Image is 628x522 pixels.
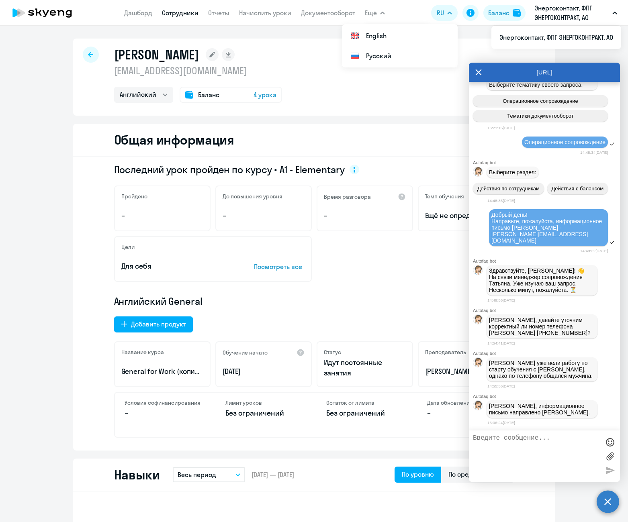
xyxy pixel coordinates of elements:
p: – [121,210,203,221]
img: bot avatar [473,265,483,277]
a: Дашборд [124,9,152,17]
img: balance [513,9,521,17]
p: [PERSON_NAME] уже вели работу по старту обучения с [PERSON_NAME], однако по телефону общался мужч... [489,360,595,379]
button: Весь период [173,467,245,482]
p: Посмотреть все [254,262,305,271]
p: Весь период [178,470,216,479]
img: English [350,31,360,41]
div: Autofaq bot [473,394,620,399]
time: 14:48:35[DATE] [487,198,515,203]
p: Без ограничений [225,408,302,418]
span: Операционное сопровождение [503,98,578,104]
span: Ещё не определён [425,210,507,221]
time: 14:48:34[DATE] [580,150,608,155]
a: Сотрудники [162,9,198,17]
h5: Название курса [121,349,164,356]
a: Начислить уроки [239,9,291,17]
p: General for Work (копия General) [121,366,203,377]
h5: Цели [121,243,135,251]
img: Русский [350,51,360,61]
time: 14:49:22[DATE] [580,249,608,253]
h2: Навыки [114,467,160,483]
span: Добрый день! Направьте, пожалуйста, информационное письмо [PERSON_NAME] - [PERSON_NAME][EMAIL_ADD... [491,212,603,244]
div: По уровню [402,469,434,479]
button: Энергоконтакт, ФПГ ЭНЕРГОКОНТРАКТ, АО [530,3,621,22]
p: [DATE] [223,366,305,377]
span: [DATE] — [DATE] [252,470,294,479]
h4: Остаток от лимита [326,399,403,406]
label: Лимит 10 файлов [604,450,616,462]
span: Баланс [198,90,219,100]
button: Действия с балансом [547,183,608,194]
h4: Дата обновления лимита [427,399,504,406]
h1: [PERSON_NAME] [114,47,199,63]
img: bot avatar [473,358,483,369]
h5: Обучение начато [223,349,268,356]
p: – [223,210,305,221]
h5: Преподаватель [425,349,466,356]
span: Ещё [365,8,377,18]
h5: Статус [324,349,341,356]
ul: Ещё [342,24,458,67]
p: Без ограничений [326,408,403,418]
p: [EMAIL_ADDRESS][DOMAIN_NAME] [114,64,282,77]
time: 14:55:56[DATE] [487,384,515,388]
p: Энергоконтакт, ФПГ ЭНЕРГОКОНТРАКТ, АО [534,3,609,22]
div: Autofaq bot [473,160,620,165]
time: 14:49:56[DATE] [487,298,515,302]
button: Добавить продукт [114,316,193,332]
h5: Время разговора [324,193,371,200]
div: По среднему баллу [448,469,507,479]
h5: Темп обучения [425,193,464,200]
time: 15:06:24[DATE] [487,420,515,425]
time: 14:54:41[DATE] [487,341,515,345]
p: [PERSON_NAME], давайте уточним корректный ли номер телефона [PERSON_NAME] [PHONE_NUMBER]? [489,317,595,336]
h4: Лимит уроков [225,399,302,406]
img: bot avatar [473,401,483,412]
span: Действия по сотрудникам [477,186,540,192]
button: Операционное сопровождение [473,95,608,107]
div: Добавить продукт [131,319,186,329]
button: Тематики документооборот [473,110,608,122]
p: – [427,408,504,418]
div: Autofaq bot [473,308,620,313]
p: Для себя [121,261,229,271]
div: Баланс [488,8,509,18]
button: Балансbalance [483,5,526,21]
h5: Пройдено [121,193,147,200]
span: RU [437,8,444,18]
button: Действия по сотрудникам [473,183,544,194]
h2: Общая информация [114,132,234,148]
p: [PERSON_NAME] [425,366,507,377]
ul: Ещё [491,26,621,49]
p: Идут постоянные занятия [324,357,406,378]
p: Здравствуйте, [PERSON_NAME]! 👋 ﻿На связи менеджер сопровождения Татьяна. Уже изучаю ваш запрос. Н... [489,267,595,293]
h4: Условия софинансирования [125,399,201,406]
a: Отчеты [208,9,229,17]
p: [PERSON_NAME], информационное письмо направлено [PERSON_NAME]. [489,403,595,416]
a: Документооборот [301,9,355,17]
p: – [125,408,201,418]
span: 4 урока [254,90,276,100]
span: Действия с балансом [551,186,603,192]
img: bot avatar [473,315,483,326]
img: bot avatar [473,167,483,179]
div: Autofaq bot [473,351,620,356]
p: – [324,210,406,221]
span: Английский General [114,295,203,308]
div: Autofaq bot [473,259,620,263]
span: Операционное сопровождение [524,139,605,145]
time: 16:21:15[DATE] [487,126,515,130]
h5: До повышения уровня [223,193,282,200]
span: Тематики документооборот [507,113,574,119]
button: Ещё [365,5,385,21]
span: Последний урок пройден по курсу • A1 - Elementary [114,163,345,176]
span: Выберите раздел: [489,169,536,175]
button: RU [431,5,458,21]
